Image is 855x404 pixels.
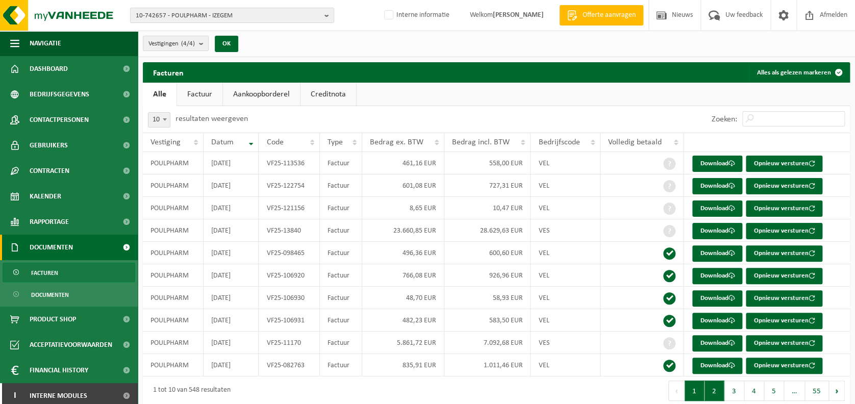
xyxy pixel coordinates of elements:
[692,156,742,172] a: Download
[143,354,204,376] td: POULPHARM
[328,138,343,146] span: Type
[300,83,356,106] a: Creditnota
[215,36,238,52] button: OK
[531,197,600,219] td: VEL
[538,138,580,146] span: Bedrijfscode
[705,381,724,401] button: 2
[30,56,68,82] span: Dashboard
[143,287,204,309] td: POULPHARM
[668,381,685,401] button: Previous
[746,178,822,194] button: Opnieuw versturen
[266,138,283,146] span: Code
[370,138,423,146] span: Bedrag ex. BTW
[712,115,737,123] label: Zoeken:
[177,83,222,106] a: Factuur
[749,62,849,83] button: Alles als gelezen markeren
[724,381,744,401] button: 3
[204,354,259,376] td: [DATE]
[30,307,76,332] span: Product Shop
[362,309,444,332] td: 482,23 EUR
[692,268,742,284] a: Download
[150,138,181,146] span: Vestiging
[746,335,822,351] button: Opnieuw versturen
[746,290,822,307] button: Opnieuw versturen
[204,332,259,354] td: [DATE]
[444,309,531,332] td: 583,50 EUR
[746,200,822,217] button: Opnieuw versturen
[143,152,204,174] td: POULPHARM
[784,381,805,401] span: …
[148,112,170,128] span: 10
[204,287,259,309] td: [DATE]
[136,8,320,23] span: 10-742657 - POULPHARM - IZEGEM
[204,219,259,242] td: [DATE]
[746,358,822,374] button: Opnieuw versturen
[320,332,362,354] td: Factuur
[746,156,822,172] button: Opnieuw versturen
[692,313,742,329] a: Download
[746,313,822,329] button: Opnieuw versturen
[30,82,89,107] span: Bedrijfsgegevens
[143,242,204,264] td: POULPHARM
[320,152,362,174] td: Factuur
[531,152,600,174] td: VEL
[746,245,822,262] button: Opnieuw versturen
[30,235,73,260] span: Documenten
[362,242,444,264] td: 496,36 EUR
[362,174,444,197] td: 601,08 EUR
[30,332,112,358] span: Acceptatievoorwaarden
[175,115,248,123] label: resultaten weergeven
[362,354,444,376] td: 835,91 EUR
[3,263,135,282] a: Facturen
[444,354,531,376] td: 1.011,46 EUR
[692,200,742,217] a: Download
[204,152,259,174] td: [DATE]
[362,264,444,287] td: 766,08 EUR
[531,309,600,332] td: VEL
[692,223,742,239] a: Download
[211,138,234,146] span: Datum
[143,309,204,332] td: POULPHARM
[559,5,643,26] a: Offerte aanvragen
[320,287,362,309] td: Factuur
[143,62,194,82] h2: Facturen
[259,219,320,242] td: VF25-13840
[692,358,742,374] a: Download
[148,382,231,400] div: 1 tot 10 van 548 resultaten
[531,264,600,287] td: VEL
[444,219,531,242] td: 28.629,63 EUR
[531,332,600,354] td: VES
[143,174,204,197] td: POULPHARM
[259,197,320,219] td: VF25-121156
[30,158,69,184] span: Contracten
[685,381,705,401] button: 1
[362,287,444,309] td: 48,70 EUR
[580,10,638,20] span: Offerte aanvragen
[744,381,764,401] button: 4
[143,83,177,106] a: Alle
[259,354,320,376] td: VF25-082763
[764,381,784,401] button: 5
[320,197,362,219] td: Factuur
[531,242,600,264] td: VEL
[143,332,204,354] td: POULPHARM
[143,36,209,51] button: Vestigingen(4/4)
[805,381,829,401] button: 55
[692,335,742,351] a: Download
[829,381,845,401] button: Next
[320,354,362,376] td: Factuur
[444,287,531,309] td: 58,93 EUR
[444,174,531,197] td: 727,31 EUR
[362,152,444,174] td: 461,16 EUR
[204,309,259,332] td: [DATE]
[320,174,362,197] td: Factuur
[204,242,259,264] td: [DATE]
[30,107,89,133] span: Contactpersonen
[148,113,170,127] span: 10
[259,242,320,264] td: VF25-098465
[259,174,320,197] td: VF25-122754
[444,152,531,174] td: 558,00 EUR
[30,209,69,235] span: Rapportage
[692,245,742,262] a: Download
[692,290,742,307] a: Download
